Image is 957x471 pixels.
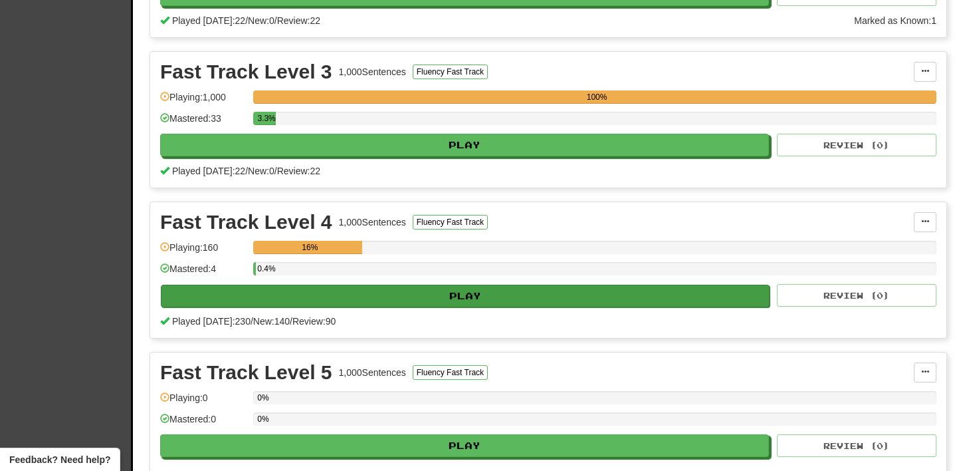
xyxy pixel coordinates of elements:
[160,62,332,82] div: Fast Track Level 3
[257,241,362,254] div: 16%
[161,285,770,307] button: Play
[277,15,320,26] span: Review: 22
[248,166,274,176] span: New: 0
[160,112,247,134] div: Mastered: 33
[172,15,245,26] span: Played [DATE]: 22
[251,316,253,327] span: /
[854,14,936,27] div: Marked as Known: 1
[160,412,247,434] div: Mastered: 0
[172,166,245,176] span: Played [DATE]: 22
[292,316,336,327] span: Review: 90
[160,134,769,156] button: Play
[9,453,110,466] span: Open feedback widget
[160,434,769,457] button: Play
[160,262,247,284] div: Mastered: 4
[777,284,936,307] button: Review (0)
[245,15,248,26] span: /
[160,363,332,383] div: Fast Track Level 5
[160,241,247,263] div: Playing: 160
[777,134,936,156] button: Review (0)
[413,65,488,79] button: Fluency Fast Track
[257,90,936,104] div: 100%
[160,90,247,112] div: Playing: 1,000
[245,166,248,176] span: /
[248,15,274,26] span: New: 0
[339,366,406,379] div: 1,000 Sentences
[290,316,292,327] span: /
[160,212,332,232] div: Fast Track Level 4
[160,391,247,413] div: Playing: 0
[277,166,320,176] span: Review: 22
[777,434,936,457] button: Review (0)
[274,166,277,176] span: /
[413,215,488,230] button: Fluency Fast Track
[339,216,406,229] div: 1,000 Sentences
[253,316,290,327] span: New: 140
[274,15,277,26] span: /
[172,316,251,327] span: Played [DATE]: 230
[413,365,488,380] button: Fluency Fast Track
[257,112,276,125] div: 3.3%
[339,65,406,78] div: 1,000 Sentences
